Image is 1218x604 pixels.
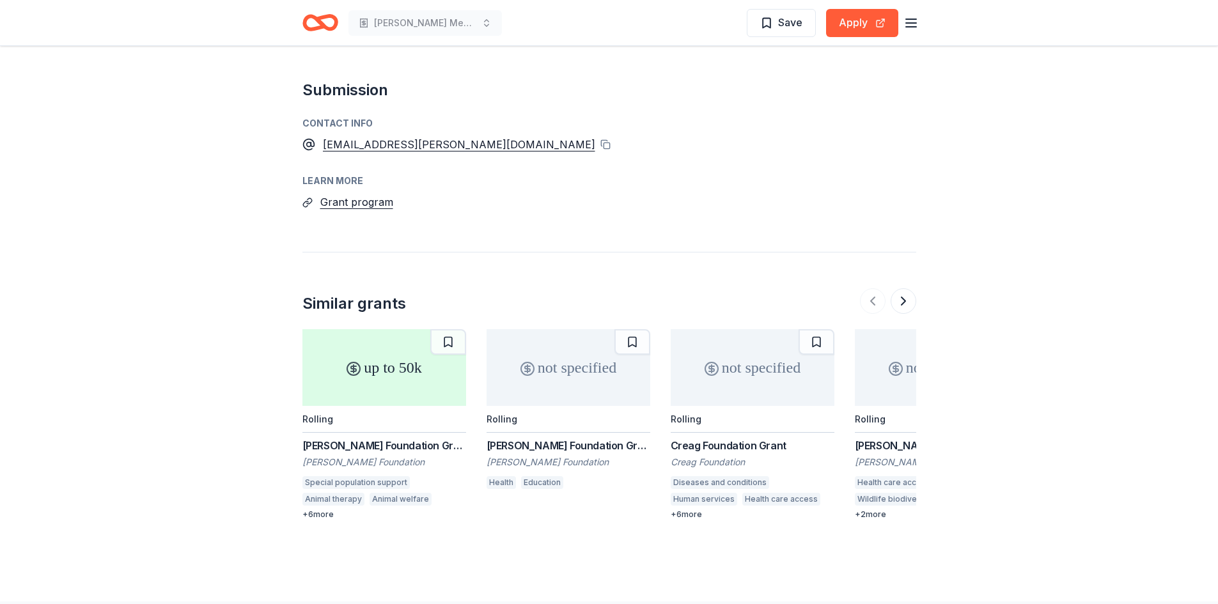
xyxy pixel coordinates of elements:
div: [PERSON_NAME] Family Foundation Inc [855,456,1019,468]
div: Creag Foundation [671,456,834,468]
div: not specified [855,329,1019,406]
div: Similar grants [302,293,406,314]
a: [EMAIL_ADDRESS][PERSON_NAME][DOMAIN_NAME] [323,136,595,153]
h2: Submission [302,80,916,100]
span: Save [778,14,802,31]
div: Learn more [302,173,916,189]
div: + 6 more [302,509,466,520]
div: Animal welfare [370,493,432,506]
div: Education [521,476,563,489]
a: not specifiedRolling[PERSON_NAME] Foundation Grant[PERSON_NAME] FoundationHealthEducation [487,329,650,493]
a: up to 50kRolling[PERSON_NAME] Foundation Grant[PERSON_NAME] FoundationSpecial population supportA... [302,329,466,520]
button: Grant program [320,194,393,210]
div: Health care access [855,476,933,489]
span: [PERSON_NAME] Memory Care [374,15,476,31]
div: [PERSON_NAME] Family Foundation Grants [855,438,1019,453]
div: Human services [671,493,737,506]
div: Special population support [302,476,410,489]
div: up to 50k [302,329,466,406]
div: + 6 more [671,509,834,520]
div: Health care access [742,493,820,506]
div: [PERSON_NAME] Foundation [302,456,466,468]
div: Rolling [487,414,517,424]
div: Rolling [671,414,701,424]
div: [PERSON_NAME] Foundation Grant [302,438,466,453]
button: [PERSON_NAME] Memory Care [348,10,502,36]
div: Rolling [855,414,886,424]
div: Health [487,476,516,489]
div: [PERSON_NAME] Foundation [487,456,650,468]
div: Diseases and conditions [671,476,769,489]
div: Wildlife biodiversity [855,493,936,506]
div: Contact info [302,116,916,131]
a: Home [302,8,338,38]
a: not specifiedRolling[PERSON_NAME] Family Foundation Grants[PERSON_NAME] Family Foundation IncHeal... [855,329,1019,520]
div: Rolling [302,414,333,424]
button: Apply [826,9,898,37]
div: not specified [487,329,650,406]
div: Animal therapy [302,493,364,506]
button: Save [747,9,816,37]
div: + 2 more [855,509,1019,520]
div: [PERSON_NAME] Foundation Grant [487,438,650,453]
div: not specified [671,329,834,406]
div: Creag Foundation Grant [671,438,834,453]
a: not specifiedRollingCreag Foundation GrantCreag FoundationDiseases and conditionsHuman servicesHe... [671,329,834,520]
